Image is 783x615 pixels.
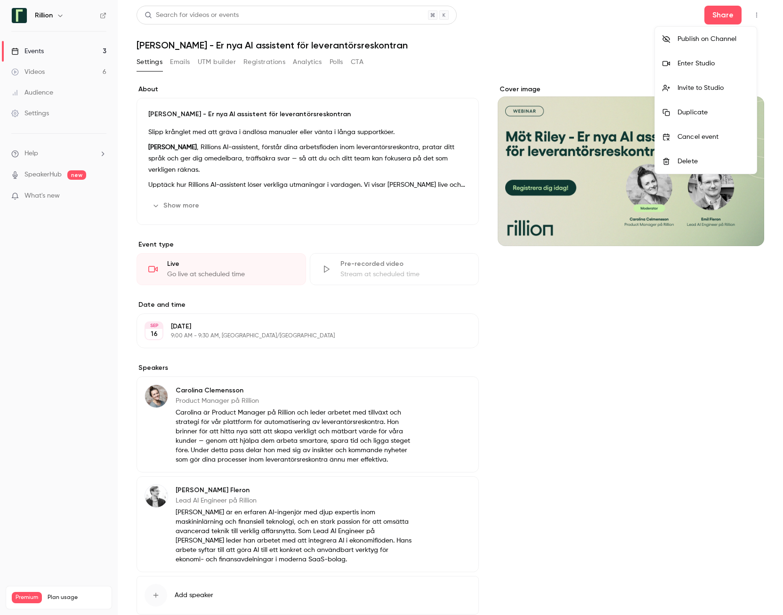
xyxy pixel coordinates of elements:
div: Enter Studio [678,59,749,68]
div: Duplicate [678,108,749,117]
div: Delete [678,157,749,166]
div: Cancel event [678,132,749,142]
div: Publish on Channel [678,34,749,44]
div: Invite to Studio [678,83,749,93]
